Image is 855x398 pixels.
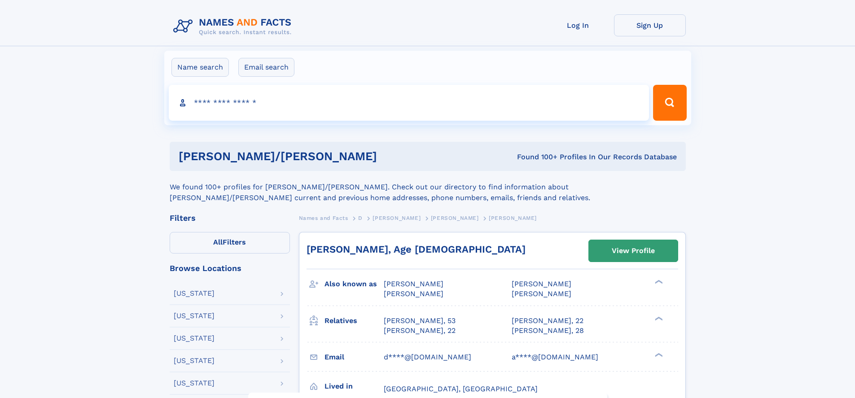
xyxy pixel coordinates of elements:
[512,280,571,288] span: [PERSON_NAME]
[170,264,290,272] div: Browse Locations
[614,14,686,36] a: Sign Up
[512,289,571,298] span: [PERSON_NAME]
[324,350,384,365] h3: Email
[171,58,229,77] label: Name search
[170,232,290,254] label: Filters
[542,14,614,36] a: Log In
[170,14,299,39] img: Logo Names and Facts
[384,385,538,393] span: [GEOGRAPHIC_DATA], [GEOGRAPHIC_DATA]
[307,244,526,255] a: [PERSON_NAME], Age [DEMOGRAPHIC_DATA]
[384,289,443,298] span: [PERSON_NAME]
[213,238,223,246] span: All
[373,215,421,221] span: [PERSON_NAME]
[589,240,678,262] a: View Profile
[431,215,479,221] span: [PERSON_NAME]
[174,380,215,387] div: [US_STATE]
[384,316,456,326] a: [PERSON_NAME], 53
[169,85,649,121] input: search input
[174,335,215,342] div: [US_STATE]
[512,316,583,326] a: [PERSON_NAME], 22
[238,58,294,77] label: Email search
[653,279,663,285] div: ❯
[447,152,677,162] div: Found 100+ Profiles In Our Records Database
[489,215,537,221] span: [PERSON_NAME]
[653,85,686,121] button: Search Button
[512,326,584,336] a: [PERSON_NAME], 28
[373,212,421,223] a: [PERSON_NAME]
[653,315,663,321] div: ❯
[324,313,384,328] h3: Relatives
[384,280,443,288] span: [PERSON_NAME]
[170,171,686,203] div: We found 100+ profiles for [PERSON_NAME]/[PERSON_NAME]. Check out our directory to find informati...
[358,212,363,223] a: D
[324,276,384,292] h3: Also known as
[179,151,447,162] h1: [PERSON_NAME]/[PERSON_NAME]
[299,212,348,223] a: Names and Facts
[358,215,363,221] span: D
[384,326,456,336] a: [PERSON_NAME], 22
[174,357,215,364] div: [US_STATE]
[431,212,479,223] a: [PERSON_NAME]
[612,241,655,261] div: View Profile
[174,312,215,319] div: [US_STATE]
[324,379,384,394] h3: Lived in
[653,352,663,358] div: ❯
[174,290,215,297] div: [US_STATE]
[170,214,290,222] div: Filters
